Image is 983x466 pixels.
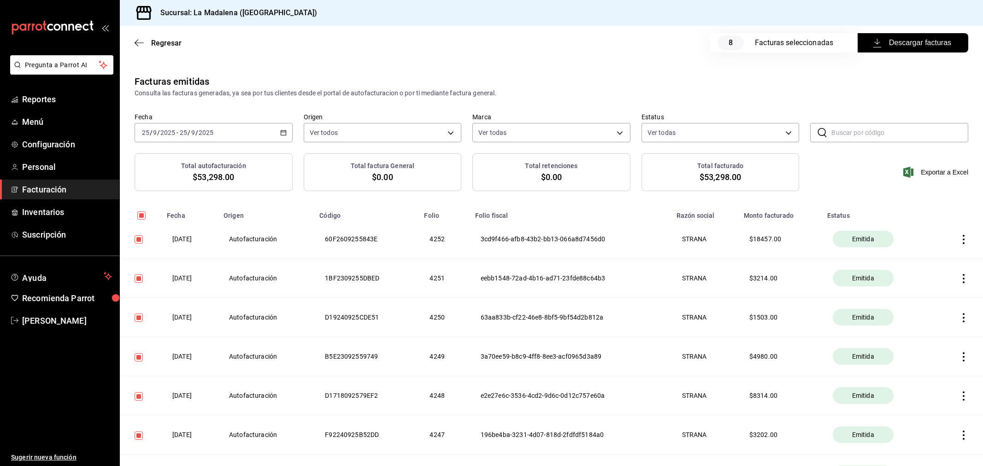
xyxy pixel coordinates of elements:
[647,128,676,137] span: Ver todas
[22,183,112,196] span: Facturación
[671,259,738,298] th: STRANA
[218,259,314,298] th: Autofacturación
[418,206,469,220] th: Folio
[642,114,800,120] label: Estatus
[738,298,822,337] th: $ 1503.00
[470,415,671,454] th: 196be4ba-3231-4d07-818d-2fdfdf5184a0
[135,75,209,88] div: Facturas emitidas
[351,161,415,171] h3: Total factura General
[22,161,112,173] span: Personal
[314,376,418,415] th: D1718092579EF2
[905,167,968,178] button: Exportar a Excel
[161,376,218,415] th: [DATE]
[218,206,314,220] th: Origen
[541,171,562,183] span: $0.00
[198,129,214,136] input: ----
[22,116,112,128] span: Menú
[22,93,112,105] span: Reportes
[848,313,878,322] span: Emitida
[153,7,317,18] h3: Sucursal: La Madalena ([GEOGRAPHIC_DATA])
[22,292,112,304] span: Recomienda Parrot
[314,259,418,298] th: 1BF2309255DBED
[848,352,878,361] span: Emitida
[738,337,822,376] th: $ 4980.00
[10,55,113,75] button: Pregunta a Parrot AI
[314,415,418,454] th: F92240925B52DD
[22,228,112,241] span: Suscripción
[671,220,738,259] th: STRANA
[875,37,951,48] span: Descargar facturas
[738,259,822,298] th: $ 3214.00
[848,274,878,283] span: Emitida
[161,415,218,454] th: [DATE]
[135,39,182,47] button: Regresar
[418,259,469,298] th: 4251
[822,206,935,220] th: Estatus
[161,298,218,337] th: [DATE]
[193,171,234,183] span: $53,298.00
[218,376,314,415] th: Autofacturación
[671,415,738,454] th: STRANA
[418,415,469,454] th: 4247
[150,129,153,136] span: /
[177,129,178,136] span: -
[218,337,314,376] th: Autofacturación
[161,206,218,220] th: Fecha
[848,234,878,244] span: Emitida
[22,315,112,327] span: [PERSON_NAME]
[22,138,112,151] span: Configuración
[718,35,744,50] span: 8
[314,206,418,220] th: Código
[191,129,195,136] input: --
[181,161,246,171] h3: Total autofacturación
[738,376,822,415] th: $ 8314.00
[218,415,314,454] th: Autofacturación
[738,415,822,454] th: $ 3202.00
[472,114,630,120] label: Marca
[418,376,469,415] th: 4248
[418,298,469,337] th: 4250
[153,129,157,136] input: --
[314,298,418,337] th: D19240925CDE51
[141,129,150,136] input: --
[738,206,822,220] th: Monto facturado
[671,337,738,376] th: STRANA
[858,33,968,52] button: Descargar facturas
[314,220,418,259] th: 60F2609255843E
[218,220,314,259] th: Autofacturación
[135,114,293,120] label: Fecha
[470,220,671,259] th: 3cd9f466-afb8-43b2-bb13-066a8d7456d0
[700,171,741,183] span: $53,298.00
[157,129,160,136] span: /
[11,453,112,462] span: Sugerir nueva función
[671,206,738,220] th: Razón social
[418,337,469,376] th: 4249
[22,206,112,218] span: Inventarios
[6,67,113,76] a: Pregunta a Parrot AI
[161,259,218,298] th: [DATE]
[738,220,822,259] th: $ 18457.00
[755,37,839,48] div: Facturas seleccionadas
[218,298,314,337] th: Autofacturación
[525,161,577,171] h3: Total retenciones
[848,430,878,439] span: Emitida
[179,129,188,136] input: --
[671,376,738,415] th: STRANA
[160,129,176,136] input: ----
[470,206,671,220] th: Folio fiscal
[470,337,671,376] th: 3a70ee59-b8c9-4ff8-8ee3-acf0965d3a89
[848,391,878,400] span: Emitida
[470,298,671,337] th: 63aa833b-cf22-46e8-8bf5-9bf54d2b812a
[161,220,218,259] th: [DATE]
[418,220,469,259] th: 4252
[314,337,418,376] th: B5E23092559749
[697,161,743,171] h3: Total facturado
[671,298,738,337] th: STRANA
[101,24,109,31] button: open_drawer_menu
[22,271,100,282] span: Ayuda
[372,171,393,183] span: $0.00
[135,88,968,98] div: Consulta las facturas generadas, ya sea por tus clientes desde el portal de autofacturacion o por...
[188,129,190,136] span: /
[310,128,338,137] span: Ver todos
